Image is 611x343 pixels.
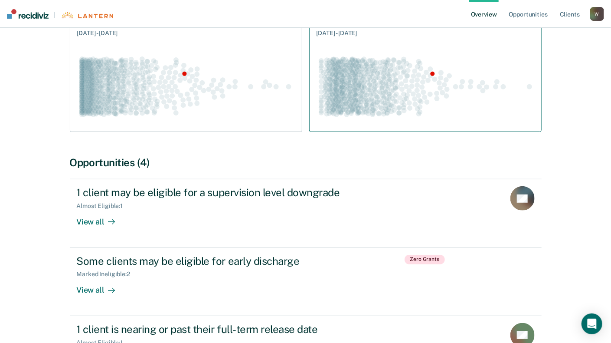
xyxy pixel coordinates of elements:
[70,156,542,169] div: Opportunities (4)
[317,48,534,125] div: Swarm plot of all incarceration rates in the state for ALL caseloads, highlighting values of 68.4...
[70,12,302,132] a: Absconder Warrant Rate:48.3%[DATE] - [DATE]Swarm plot of all absconder warrant rates in the state...
[49,11,61,19] span: |
[77,323,381,336] div: 1 client is nearing or past their full-term release date
[590,7,604,21] button: W
[7,9,113,19] a: |
[70,179,542,247] a: 1 client may be eligible for a supervision level downgradeAlmost Eligible:1View all
[77,270,137,278] div: Marked Ineligible : 2
[77,278,125,295] div: View all
[77,27,181,38] div: [DATE] - [DATE]
[77,202,130,210] div: Almost Eligible : 1
[70,248,542,316] a: Some clients may be eligible for early dischargeMarked Ineligible:2View all Zero Grants
[77,210,125,227] div: View all
[309,12,542,132] a: Incarceration Rate:68.4%[DATE] - [DATE]Swarm plot of all incarceration rates in the state for ALL...
[582,313,602,334] div: Open Intercom Messenger
[317,27,401,38] div: [DATE] - [DATE]
[77,48,295,125] div: Swarm plot of all absconder warrant rates in the state for ALL caseloads, highlighting values of ...
[61,12,113,19] img: Lantern
[405,255,445,264] span: Zero Grants
[77,255,381,267] div: Some clients may be eligible for early discharge
[77,186,381,199] div: 1 client may be eligible for a supervision level downgrade
[7,9,49,19] img: Recidiviz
